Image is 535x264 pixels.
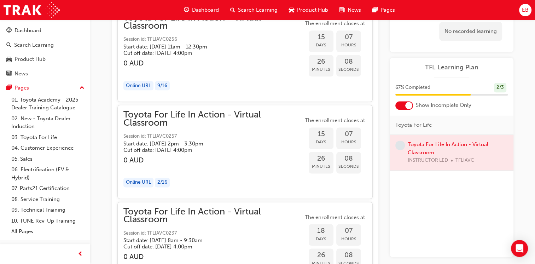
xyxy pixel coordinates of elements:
[14,55,46,63] div: Product Hub
[123,59,303,67] h3: 0 AUD
[395,140,405,150] span: learningRecordVerb_NONE-icon
[303,19,367,28] span: The enrollment closes at
[14,70,28,78] div: News
[225,3,283,17] a: search-iconSearch Learning
[123,208,303,224] span: Toyota For Life In Action - Virtual Classroom
[309,227,333,235] span: 18
[123,14,303,30] span: Toyota For Life In Action - Virtual Classroom
[155,81,170,91] div: 9 / 16
[372,6,378,15] span: pages-icon
[494,83,506,92] div: 2 / 3
[178,3,225,17] a: guage-iconDashboard
[8,154,87,165] a: 05. Sales
[303,116,367,125] span: The enrollment closes at
[123,147,292,153] h5: Cut off date: [DATE] 4:00pm
[123,237,292,243] h5: Start date: [DATE] 8am - 9:30am
[416,101,471,109] span: Show Incomplete Only
[123,81,153,91] div: Online URL
[380,6,395,14] span: Pages
[336,138,361,146] span: Hours
[8,216,87,226] a: 10. TUNE Rev-Up Training
[334,3,367,17] a: news-iconNews
[511,240,528,257] div: Open Intercom Messenger
[123,14,367,96] button: Toyota For Life In Action - Virtual ClassroomSession id: TFLIAVC0256Start date: [DATE] 11am - 12:...
[336,227,361,235] span: 07
[283,3,334,17] a: car-iconProduct Hub
[8,113,87,132] a: 02. New - Toyota Dealer Induction
[155,178,170,187] div: 2 / 16
[395,121,432,129] span: Toyota For Life
[336,251,361,259] span: 08
[297,6,328,14] span: Product Hub
[309,162,333,171] span: Minutes
[8,194,87,205] a: 08. Service Training
[14,41,54,49] div: Search Learning
[8,164,87,183] a: 06. Electrification (EV & Hybrid)
[522,6,529,14] span: EB
[78,250,83,259] span: prev-icon
[395,84,430,92] span: 67 % Completed
[14,84,29,92] div: Pages
[303,213,367,222] span: The enrollment closes at
[309,33,333,41] span: 15
[123,229,303,237] span: Session id: TFLIAVC0237
[123,50,292,56] h5: Cut off date: [DATE] 4:00pm
[123,35,303,44] span: Session id: TFLIAVC0256
[309,235,333,243] span: Days
[6,28,12,34] span: guage-icon
[309,130,333,138] span: 15
[123,178,153,187] div: Online URL
[6,71,12,77] span: news-icon
[6,42,11,48] span: search-icon
[3,53,87,66] a: Product Hub
[3,81,87,94] button: Pages
[123,111,367,193] button: Toyota For Life In Action - Virtual ClassroomSession id: TFLIAVC0257Start date: [DATE] 2pm - 3:30...
[3,23,87,81] button: DashboardSearch LearningProduct HubNews
[3,39,87,52] a: Search Learning
[123,253,303,261] h3: 0 AUD
[123,140,292,147] h5: Start date: [DATE] 2pm - 3:30pm
[230,6,235,15] span: search-icon
[8,94,87,113] a: 01. Toyota Academy - 2025 Dealer Training Catalogue
[339,6,345,15] span: news-icon
[336,33,361,41] span: 07
[336,235,361,243] span: Hours
[123,243,292,250] h5: Cut off date: [DATE] 4:00pm
[395,63,508,71] a: TFL Learning Plan
[439,22,502,41] div: No recorded learning
[3,67,87,80] a: News
[336,162,361,171] span: Seconds
[184,6,189,15] span: guage-icon
[8,226,87,237] a: All Pages
[367,3,401,17] a: pages-iconPages
[6,85,12,91] span: pages-icon
[8,132,87,143] a: 03. Toyota For Life
[238,6,278,14] span: Search Learning
[3,24,87,37] a: Dashboard
[289,6,294,15] span: car-icon
[348,6,361,14] span: News
[14,27,41,35] div: Dashboard
[309,65,333,74] span: Minutes
[309,41,333,49] span: Days
[80,84,85,93] span: up-icon
[336,41,361,49] span: Hours
[309,251,333,259] span: 26
[309,58,333,66] span: 26
[309,155,333,163] span: 26
[8,143,87,154] a: 04. Customer Experience
[6,56,12,63] span: car-icon
[4,2,60,18] img: Trak
[336,58,361,66] span: 08
[123,156,303,164] h3: 0 AUD
[309,138,333,146] span: Days
[123,132,303,140] span: Session id: TFLIAVC0257
[192,6,219,14] span: Dashboard
[123,111,303,127] span: Toyota For Life In Action - Virtual Classroom
[8,183,87,194] a: 07. Parts21 Certification
[336,155,361,163] span: 08
[336,65,361,74] span: Seconds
